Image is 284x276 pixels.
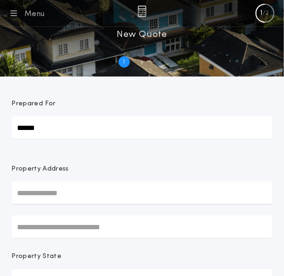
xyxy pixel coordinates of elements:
[138,6,146,17] img: img
[263,9,269,17] p: /2
[25,9,45,20] div: Menu
[8,7,45,20] button: Menu
[12,116,273,139] input: Prepared For
[12,99,56,109] p: Prepared For
[12,164,273,174] p: Property Address
[158,58,162,66] h2: 2
[117,27,167,42] h1: New Quote
[12,252,61,262] p: Property State
[123,58,125,66] h2: 1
